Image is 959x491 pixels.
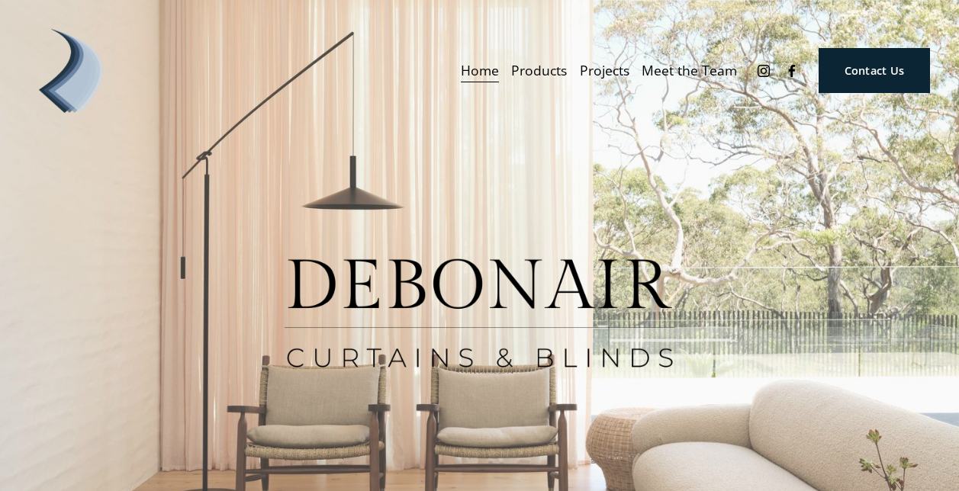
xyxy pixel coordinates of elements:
[580,57,629,84] a: Projects
[642,57,737,84] a: Meet the Team
[511,57,567,84] a: folder dropdown
[511,59,567,83] span: Products
[819,48,931,94] a: Contact Us
[29,29,113,113] img: Debonair | Curtains, Blinds, Shutters &amp; Awnings
[461,57,499,84] a: Home
[756,63,771,79] a: Instagram
[784,63,800,79] a: Facebook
